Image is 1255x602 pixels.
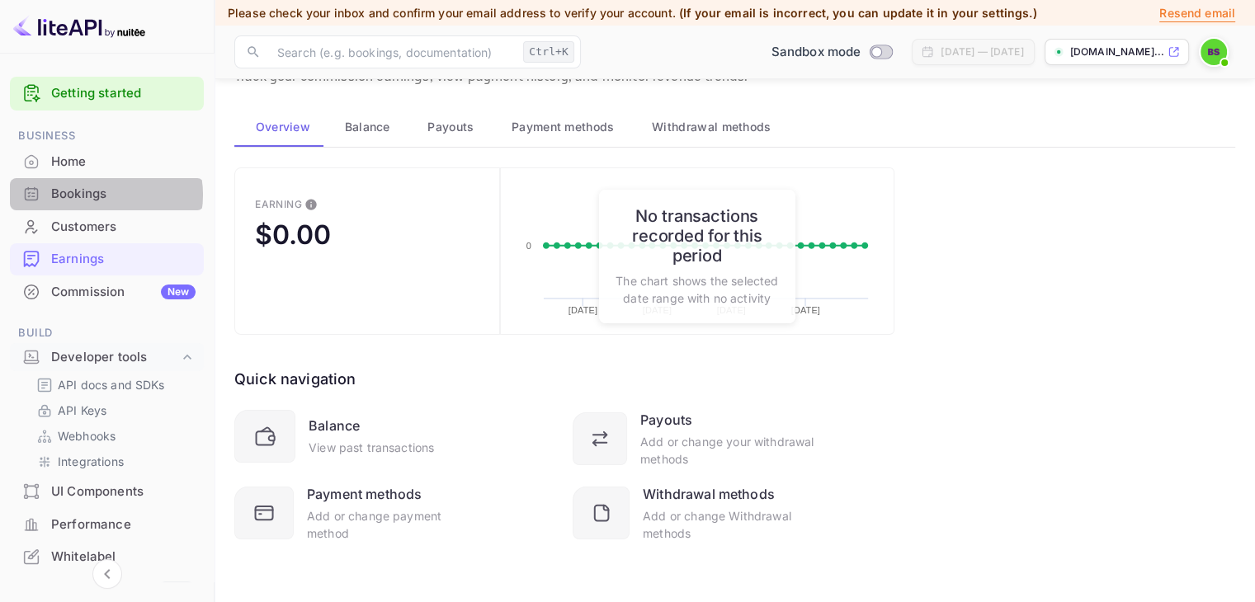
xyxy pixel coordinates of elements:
button: EarningThis is the amount of confirmed commission that will be paid to you on the next scheduled ... [234,167,500,335]
a: Whitelabel [10,541,204,571]
div: View past transactions [309,439,434,456]
div: Ctrl+K [523,41,574,63]
div: API docs and SDKs [30,373,197,397]
img: LiteAPI logo [13,13,145,40]
a: API Keys [36,402,191,419]
span: Sandbox mode [771,43,861,62]
div: Whitelabel [10,541,204,573]
a: CommissionNew [10,276,204,307]
div: Customers [51,218,196,237]
span: Balance [345,117,390,137]
div: Switch to Production mode [765,43,899,62]
a: Home [10,146,204,176]
span: Payouts [427,117,474,137]
div: Earnings [10,243,204,275]
div: Add or change payment method [307,507,477,542]
div: Webhooks [30,424,197,448]
span: Business [10,127,204,145]
p: [DOMAIN_NAME]... [1070,45,1164,59]
div: Home [51,153,196,172]
p: The chart shows the selected date range with no activity [616,272,779,307]
text: [DATE] [569,306,597,316]
div: Commission [51,283,196,302]
span: (If your email is incorrect, you can update it in your settings.) [679,6,1037,20]
div: Bookings [10,178,204,210]
div: API Keys [30,398,197,422]
p: Webhooks [58,427,116,444]
p: Integrations [58,453,124,470]
a: Integrations [36,453,191,470]
div: Developer tools [51,348,179,367]
a: Earnings [10,243,204,274]
div: Add or change your withdrawal methods [640,433,815,468]
text: 0 [526,241,531,251]
div: Payment methods [307,484,422,504]
a: Bookings [10,178,204,209]
div: UI Components [10,476,204,508]
text: [DATE] [792,306,821,316]
div: Bookings [51,185,196,204]
div: Balance [309,416,360,435]
div: New [161,285,196,299]
a: Getting started [51,84,196,103]
h6: No transactions recorded for this period [616,206,779,266]
button: This is the amount of confirmed commission that will be paid to you on the next scheduled deposit [298,191,324,218]
div: Home [10,146,204,178]
a: Performance [10,509,204,539]
span: Overview [256,117,310,137]
span: Withdrawal methods [652,117,771,137]
div: Performance [51,515,196,534]
a: UI Components [10,476,204,506]
span: Payment methods [512,117,615,137]
a: Customers [10,211,204,242]
div: [DATE] — [DATE] [941,45,1023,59]
div: scrollable auto tabs example [234,107,1235,147]
div: Getting started [10,77,204,111]
a: API docs and SDKs [36,376,191,393]
button: Collapse navigation [92,559,122,589]
span: Build [10,324,204,342]
span: Please check your inbox and confirm your email address to verify your account. [228,6,676,20]
input: Search (e.g. bookings, documentation) [267,35,517,68]
div: Earnings [51,250,196,269]
div: Quick navigation [234,368,356,390]
div: $0.00 [255,219,331,251]
div: Whitelabel [51,548,196,567]
div: Customers [10,211,204,243]
div: UI Components [51,482,196,501]
p: API docs and SDKs [58,376,165,393]
div: Integrations [30,449,197,473]
p: Resend email [1159,4,1235,22]
p: API Keys [58,402,106,419]
div: CommissionNew [10,276,204,308]
div: Earning [255,198,302,210]
div: Performance [10,509,204,541]
div: Add or change Withdrawal methods [643,507,815,542]
img: Bayu Setiawan [1201,39,1227,65]
div: Withdrawal methods [643,484,775,504]
div: Payouts [640,410,692,430]
div: Developer tools [10,343,204,372]
a: Webhooks [36,427,191,444]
